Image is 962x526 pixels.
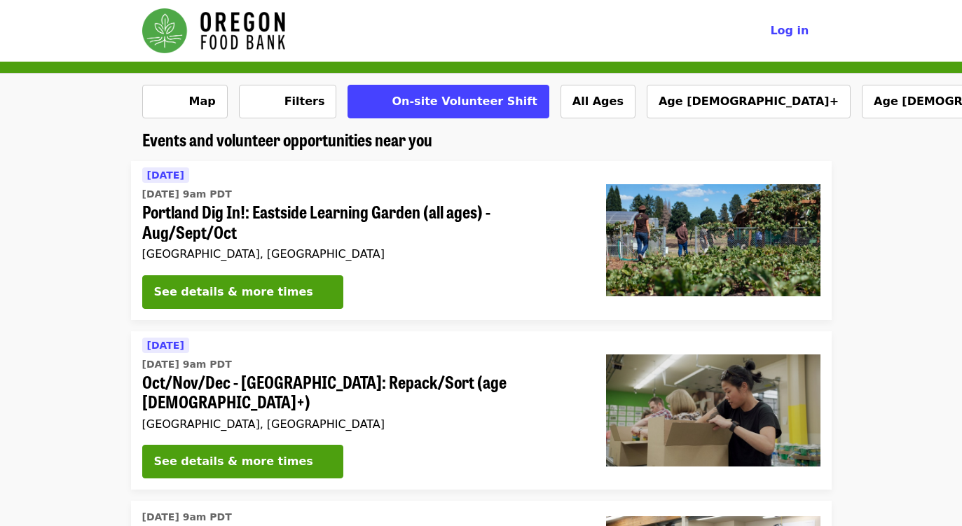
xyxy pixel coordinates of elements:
[348,85,549,118] button: On-site Volunteer Shift
[142,275,343,309] button: See details & more times
[142,372,584,413] span: Oct/Nov/Dec - [GEOGRAPHIC_DATA]: Repack/Sort (age [DEMOGRAPHIC_DATA]+)
[142,247,584,261] div: [GEOGRAPHIC_DATA], [GEOGRAPHIC_DATA]
[359,95,369,108] i: check icon
[770,24,809,37] span: Log in
[251,95,262,108] i: sliders-h icon
[759,17,820,45] button: Log in
[142,202,584,242] span: Portland Dig In!: Eastside Learning Garden (all ages) - Aug/Sept/Oct
[322,455,331,468] i: arrow-right icon
[142,187,232,202] time: [DATE] 9am PDT
[239,85,337,118] button: Filters (0 selected)
[154,284,313,300] div: See details & more times
[284,95,325,108] span: Filters
[766,14,777,48] input: Search
[606,354,820,466] img: Oct/Nov/Dec - Portland: Repack/Sort (age 8+) organized by Oregon Food Bank
[147,169,184,181] span: [DATE]
[154,95,167,108] i: map icon
[131,331,832,490] a: See details for "Oct/Nov/Dec - Portland: Repack/Sort (age 8+)"
[131,161,832,320] a: See details for "Portland Dig In!: Eastside Learning Garden (all ages) - Aug/Sept/Oct"
[647,85,851,118] button: Age [DEMOGRAPHIC_DATA]+
[142,357,232,372] time: [DATE] 9am PDT
[142,510,232,525] time: [DATE] 9am PDT
[189,95,216,108] span: Map
[147,340,184,351] span: [DATE]
[154,453,313,470] div: See details & more times
[142,85,228,118] button: Show map view
[142,127,432,151] span: Events and volunteer opportunities near you
[606,184,820,296] img: Portland Dig In!: Eastside Learning Garden (all ages) - Aug/Sept/Oct organized by Oregon Food Bank
[142,417,584,431] div: [GEOGRAPHIC_DATA], [GEOGRAPHIC_DATA]
[392,95,537,108] span: On-site Volunteer Shift
[322,285,331,298] i: arrow-right icon
[142,445,343,478] button: See details & more times
[561,85,635,118] button: All Ages
[142,8,285,53] img: Oregon Food Bank - Home
[746,24,757,37] i: search icon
